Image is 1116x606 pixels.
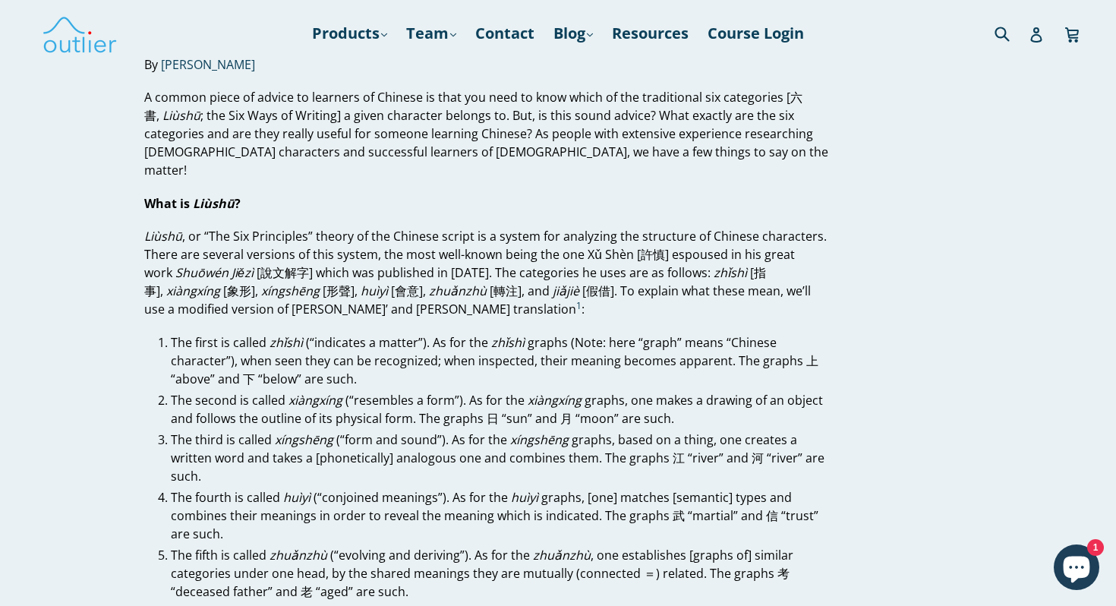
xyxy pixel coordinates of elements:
em: xiàngxíng [288,392,342,409]
a: 1 [576,301,582,318]
p: A common piece of advice to learners of Chinese is that you need to know which of the traditional... [144,88,830,179]
a: Resources [604,20,696,47]
em: jiǎjiè [553,282,579,299]
em: Shuōwén Jiězì [175,264,254,281]
inbox-online-store-chat: Shopify online store chat [1049,544,1104,594]
em: Liùshū [144,228,182,245]
em: zhǐshì [714,264,747,281]
em: huìyì [361,282,388,299]
em: xíngshēng [510,431,569,448]
em: Liùshū [162,107,200,124]
sup: 1 [576,299,582,312]
em: zhuǎnzhù [429,282,487,299]
li: The second is called (“resembles a form”). As for the graphs, one makes a drawing of an object an... [171,391,830,428]
a: Course Login [700,20,812,47]
p: , or “The Six Principles” theory of the Chinese script is a system for analyzing the structure of... [144,227,830,318]
li: The fourth is called (“conjoined meanings”). As for the graphs, [one] matches [semantic] types an... [171,488,830,543]
em: xiàngxíng [528,392,582,409]
a: Products [304,20,395,47]
em: zhuǎnzhù [533,547,591,563]
em: zhǐshì [270,334,303,351]
a: Team [399,20,464,47]
em: xiàngxíng [166,282,220,299]
em: Liùshū [193,195,235,212]
em: xíngshēng [261,282,320,299]
em: huìyì [283,489,311,506]
li: The fifth is called (“evolving and deriving”). As for the , one establishes [graphs of] similar c... [171,546,830,601]
strong: What is ? [144,195,241,212]
input: Search [991,17,1032,49]
em: xíngshēng [275,431,333,448]
em: huìyì [511,489,538,506]
li: The first is called (“indicates a matter”). As for the graphs (Note: here “graph” means “Chinese ... [171,333,830,388]
li: The third is called (“form and sound”). As for the graphs, based on a thing, one creates a writte... [171,431,830,485]
img: Outlier Linguistics [42,11,118,55]
em: zhǐshì [491,334,525,351]
a: Contact [468,20,542,47]
a: Blog [546,20,601,47]
em: zhuǎnzhù [270,547,327,563]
